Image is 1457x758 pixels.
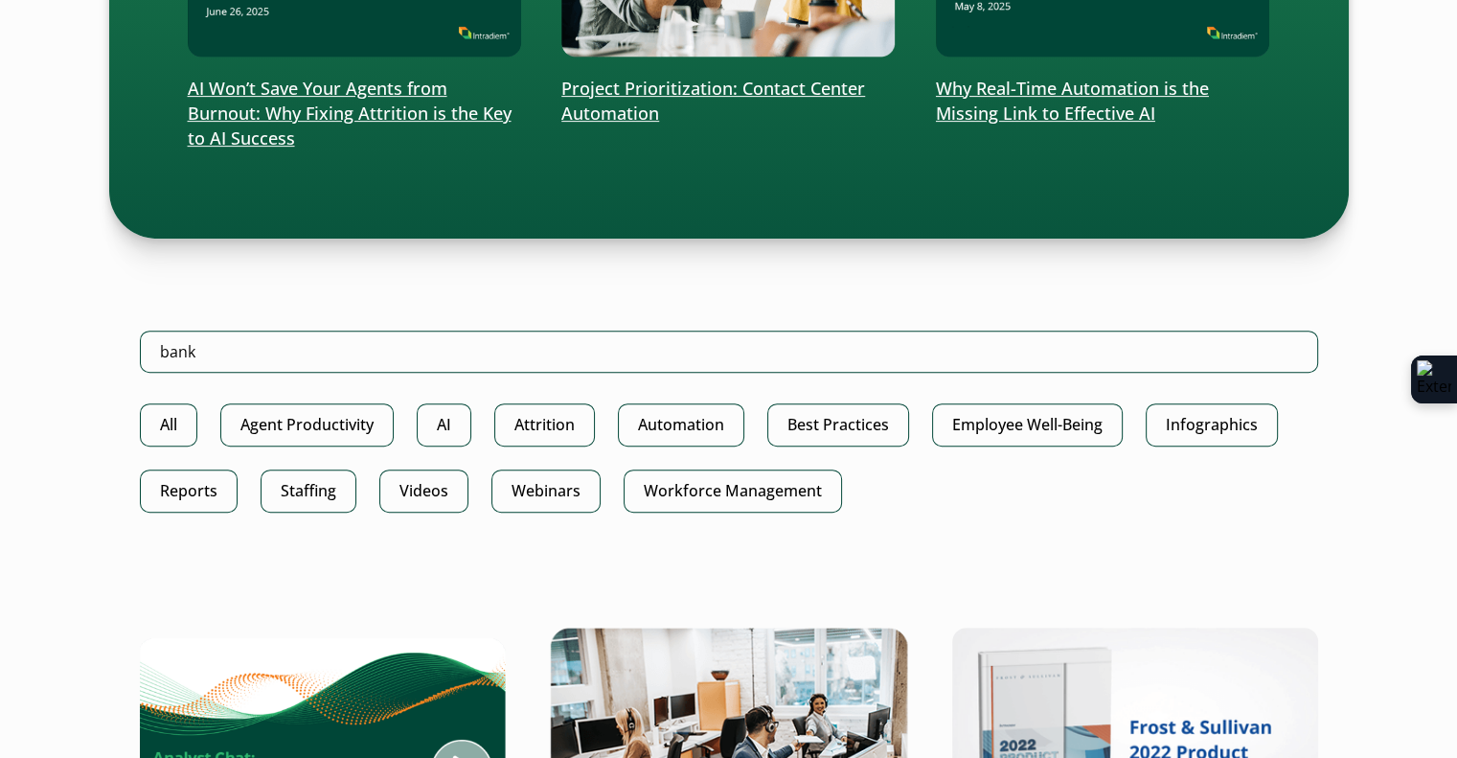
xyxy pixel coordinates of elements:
[491,470,601,513] a: Webinars
[379,470,468,513] a: Videos
[140,403,197,447] a: All
[618,403,744,447] a: Automation
[561,77,896,126] p: Project Prioritization: Contact Center Automation
[936,77,1270,126] p: Why Real-Time Automation is the Missing Link to Effective AI
[140,331,1318,403] form: Search Intradiem
[140,470,238,513] a: Reports
[932,403,1123,447] a: Employee Well-Being
[261,470,356,513] a: Staffing
[220,403,394,447] a: Agent Productivity
[1146,403,1278,447] a: Infographics
[1417,360,1451,399] img: Extension Icon
[188,77,522,151] p: AI Won’t Save Your Agents from Burnout: Why Fixing Attrition is the Key to AI Success
[767,403,909,447] a: Best Practices
[417,403,471,447] a: AI
[140,331,1318,373] input: Search
[494,403,595,447] a: Attrition
[624,470,842,513] a: Workforce Management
